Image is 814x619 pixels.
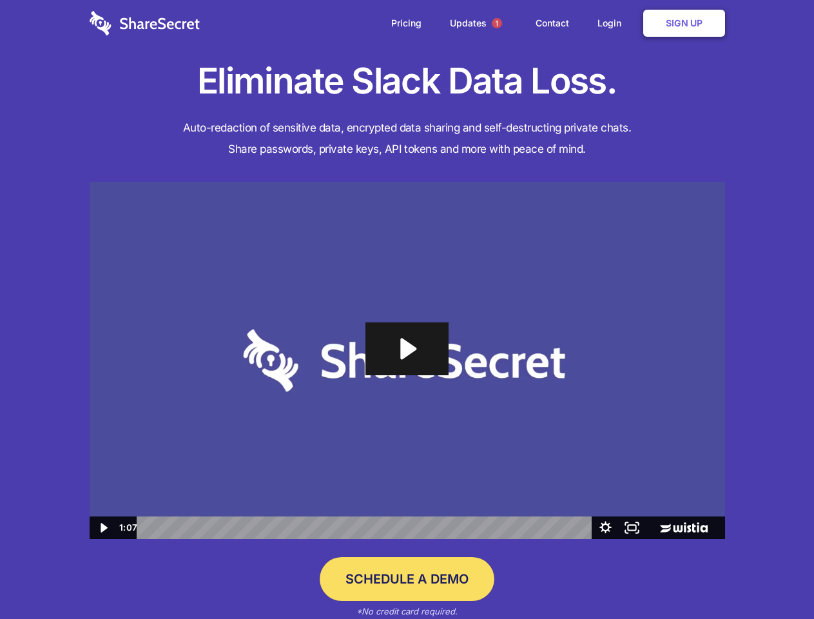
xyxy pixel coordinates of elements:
[643,10,725,37] a: Sign Up
[585,3,641,43] a: Login
[90,182,725,540] img: Sharesecret
[90,516,116,539] button: Play Video
[492,18,502,28] span: 1
[592,516,619,539] button: Show settings menu
[90,117,725,160] h4: Auto-redaction of sensitive data, encrypted data sharing and self-destructing private chats. Shar...
[365,322,448,375] button: Play Video: Sharesecret Slack Extension
[320,557,494,601] a: Schedule a Demo
[356,606,458,616] em: *No credit card required.
[90,11,200,35] img: logo-wordmark-white-trans-d4663122ce5f474addd5e946df7df03e33cb6a1c49d2221995e7729f52c070b2.svg
[378,3,434,43] a: Pricing
[619,516,645,539] button: Fullscreen
[645,516,724,539] a: Wistia Logo -- Learn More
[523,3,582,43] a: Contact
[90,58,725,104] h1: Eliminate Slack Data Loss.
[147,516,586,539] div: Playbar
[750,555,799,604] iframe: Drift Widget Chat Controller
